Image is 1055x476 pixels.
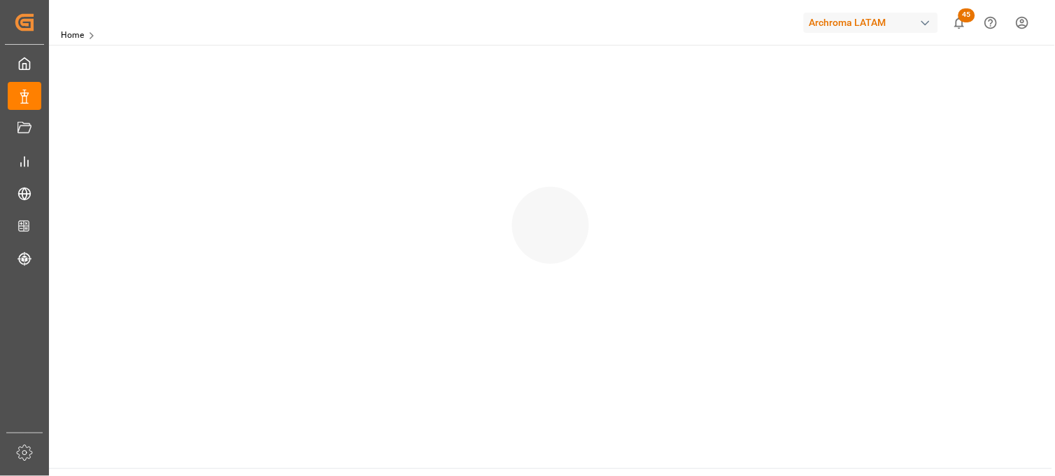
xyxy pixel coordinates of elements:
button: show 45 new notifications [944,7,975,38]
span: 45 [958,8,975,22]
a: Home [61,30,84,40]
button: Archroma LATAM [804,9,944,36]
button: Help Center [975,7,1007,38]
div: Archroma LATAM [804,13,938,33]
